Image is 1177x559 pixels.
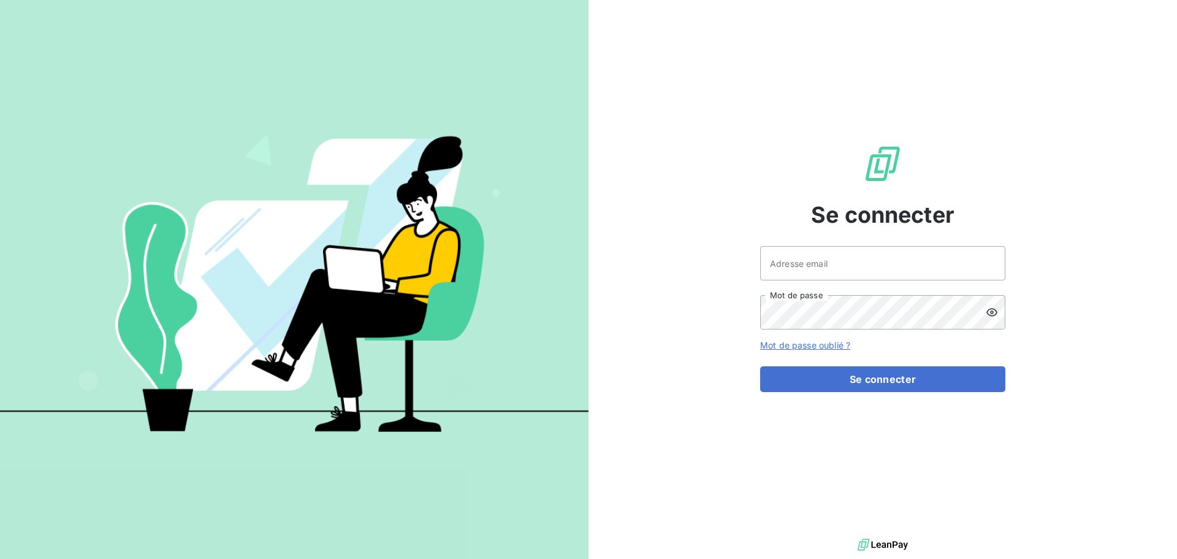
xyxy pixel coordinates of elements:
span: Se connecter [811,198,954,231]
input: placeholder [760,246,1005,280]
img: logo [858,536,908,554]
img: Logo LeanPay [863,144,902,183]
a: Mot de passe oublié ? [760,340,850,350]
button: Se connecter [760,366,1005,392]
